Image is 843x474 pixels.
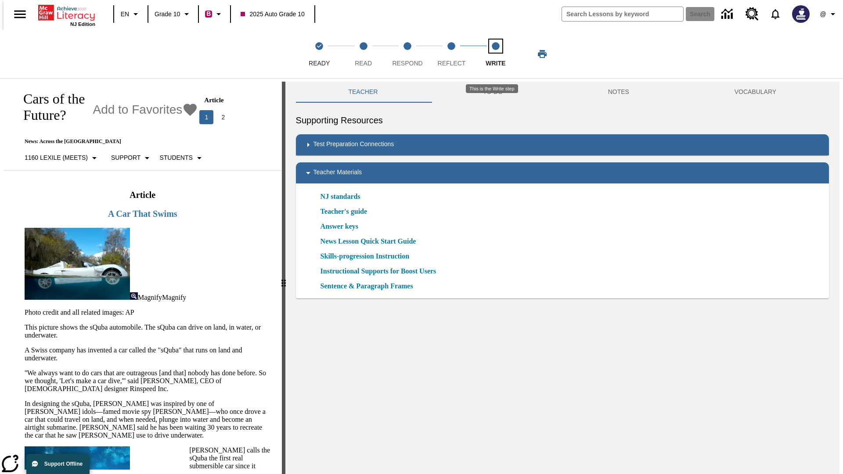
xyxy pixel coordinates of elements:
[25,153,88,162] p: 1160 Lexile (Meets)
[313,140,394,150] p: Test Preparation Connections
[555,82,682,103] button: NOTES
[14,138,271,145] p: News: Across the [GEOGRAPHIC_DATA]
[38,3,95,27] div: Home
[4,82,282,470] div: reading
[44,461,83,467] span: Support Offline
[426,30,477,78] button: Reflect step 4 of 5
[716,2,740,26] a: Data Center
[25,369,271,393] p: ''We always want to do cars that are outrageous [and that] nobody has done before. So we thought,...
[93,103,182,117] span: Add to Favorites
[486,60,505,67] span: Write
[285,82,839,474] div: activity
[321,221,358,232] a: Answer keys, Will open in new browser window or tab
[130,292,138,300] img: Magnify
[25,309,271,316] p: Photo credit and all related images: AP
[14,91,88,123] h1: Cars of the Future?
[309,60,330,67] span: Ready
[282,82,285,474] div: Press Enter or Spacebar and then press right and left arrow keys to move the slider
[108,150,156,166] button: Scaffolds, Support
[321,266,436,276] a: Instructional Supports for Boost Users, Will open in new browser window or tab
[355,60,372,67] span: Read
[25,228,130,300] img: High-tech automobile treading water.
[159,153,192,162] p: Students
[321,191,366,202] a: NJ standards
[204,97,265,104] p: Article
[7,1,33,27] button: Open side menu
[382,30,433,78] button: Respond step 3 of 5
[764,3,787,25] a: Notifications
[470,30,521,78] button: Write step 5 of 5
[93,102,198,118] button: Add to Favorites - Cars of the Future?
[820,10,826,19] span: @
[296,82,829,103] div: Instructional Panel Tabs
[296,162,829,183] div: Teacher Materials
[321,236,416,247] a: News Lesson Quick Start Guide, Will open in new browser window or tab
[151,6,195,22] button: Grade: Grade 10, Select a grade
[162,294,186,301] span: Magnify
[202,6,227,22] button: Boost Class color is violet red. Change class color
[815,6,843,22] button: Profile/Settings
[466,84,518,93] div: This is the Write step
[156,150,208,166] button: Select Student
[296,134,829,155] div: Test Preparation Connections
[198,110,271,124] nav: Articles pagination
[296,82,431,103] button: Teacher
[430,82,555,103] button: TO-DO
[562,7,683,21] input: search field
[296,113,829,127] h6: Supporting Resources
[23,190,263,200] h2: Article
[792,5,810,23] img: Avatar
[740,2,764,26] a: Resource Center, Will open in new tab
[155,10,180,19] span: Grade 10
[25,323,271,339] p: This picture shows the sQuba automobile. The sQuba can drive on land, in water, or underwater.
[23,209,263,219] h3: A Car That Swims
[21,150,103,166] button: Select Lexile, 1160 Lexile (Meets)
[25,346,271,362] p: A Swiss company has invented a car called the "sQuba" that runs on land and underwater.
[216,110,230,124] button: Go to page 2
[682,82,829,103] button: VOCABULARY
[206,8,211,19] span: B
[70,22,95,27] span: NJ Edition
[199,110,213,124] button: page 1
[26,454,90,474] button: Support Offline
[338,30,389,78] button: Read step 2 of 5
[294,30,345,78] button: Ready(Step completed) step 1 of 5
[392,60,422,67] span: Respond
[117,6,145,22] button: Language: EN, Select a language
[321,281,413,291] a: Sentence & Paragraph Frames, Will open in new browser window or tab
[313,168,362,178] p: Teacher Materials
[111,153,140,162] p: Support
[25,400,271,439] p: In designing the sQuba, [PERSON_NAME] was inspired by one of [PERSON_NAME] idols—famed movie spy ...
[321,206,367,217] a: Teacher's guide, Will open in new browser window or tab
[321,251,410,262] a: Skills-progression Instruction, Will open in new browser window or tab
[438,60,466,67] span: Reflect
[241,10,304,19] span: 2025 Auto Grade 10
[787,3,815,25] button: Select a new avatar
[121,10,129,19] span: EN
[138,294,162,301] span: Magnify
[528,46,556,62] button: Print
